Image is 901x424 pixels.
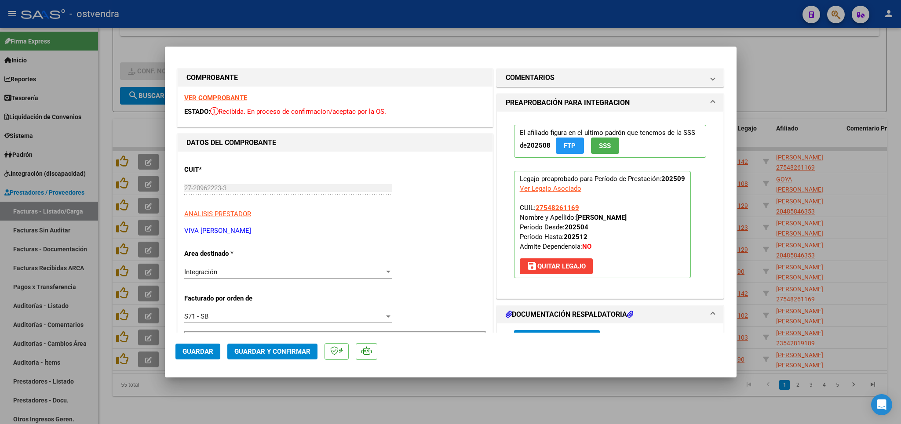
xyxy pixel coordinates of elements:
[184,210,251,218] span: ANALISIS PRESTADOR
[497,69,724,87] mat-expansion-panel-header: COMENTARIOS
[565,223,588,231] strong: 202504
[497,306,724,323] mat-expansion-panel-header: DOCUMENTACIÓN RESPALDATORIA
[520,258,593,274] button: Quitar Legajo
[527,141,551,149] strong: 202508
[234,348,310,355] span: Guardar y Confirmar
[582,243,591,250] strong: NO
[599,142,611,150] span: SSS
[210,108,386,116] span: Recibida. En proceso de confirmacion/aceptac por la OS.
[591,138,619,154] button: SSS
[536,204,579,212] span: 27548261169
[186,138,276,147] strong: DATOS DEL COMPROBANTE
[182,348,213,355] span: Guardar
[184,312,208,320] span: S71 - SB
[506,72,554,83] h1: COMENTARIOS
[527,262,586,270] span: Quitar Legajo
[556,138,584,154] button: FTP
[184,249,275,259] p: Area destinado *
[175,344,220,359] button: Guardar
[527,261,537,271] mat-icon: save
[184,268,217,276] span: Integración
[514,171,691,278] p: Legajo preaprobado para Período de Prestación:
[506,309,633,320] h1: DOCUMENTACIÓN RESPALDATORIA
[871,394,892,415] div: Open Intercom Messenger
[514,330,600,346] button: Agregar Documento
[184,226,486,236] p: VIVA [PERSON_NAME]
[564,142,576,150] span: FTP
[520,184,581,193] div: Ver Legajo Asociado
[184,165,275,175] p: CUIT
[184,94,247,102] a: VER COMPROBANTE
[520,204,627,250] span: CUIL: Nombre y Apellido: Período Desde: Período Hasta: Admite Dependencia:
[514,125,707,158] p: El afiliado figura en el ultimo padrón que tenemos de la SSS de
[184,108,210,116] span: ESTADO:
[576,214,627,221] strong: [PERSON_NAME]
[497,94,724,112] mat-expansion-panel-header: PREAPROBACIÓN PARA INTEGRACION
[497,112,724,298] div: PREAPROBACIÓN PARA INTEGRACION
[564,233,587,241] strong: 202512
[184,294,275,304] p: Facturado por orden de
[506,98,630,108] h1: PREAPROBACIÓN PARA INTEGRACION
[186,73,238,82] strong: COMPROBANTE
[661,175,685,183] strong: 202509
[227,344,317,359] button: Guardar y Confirmar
